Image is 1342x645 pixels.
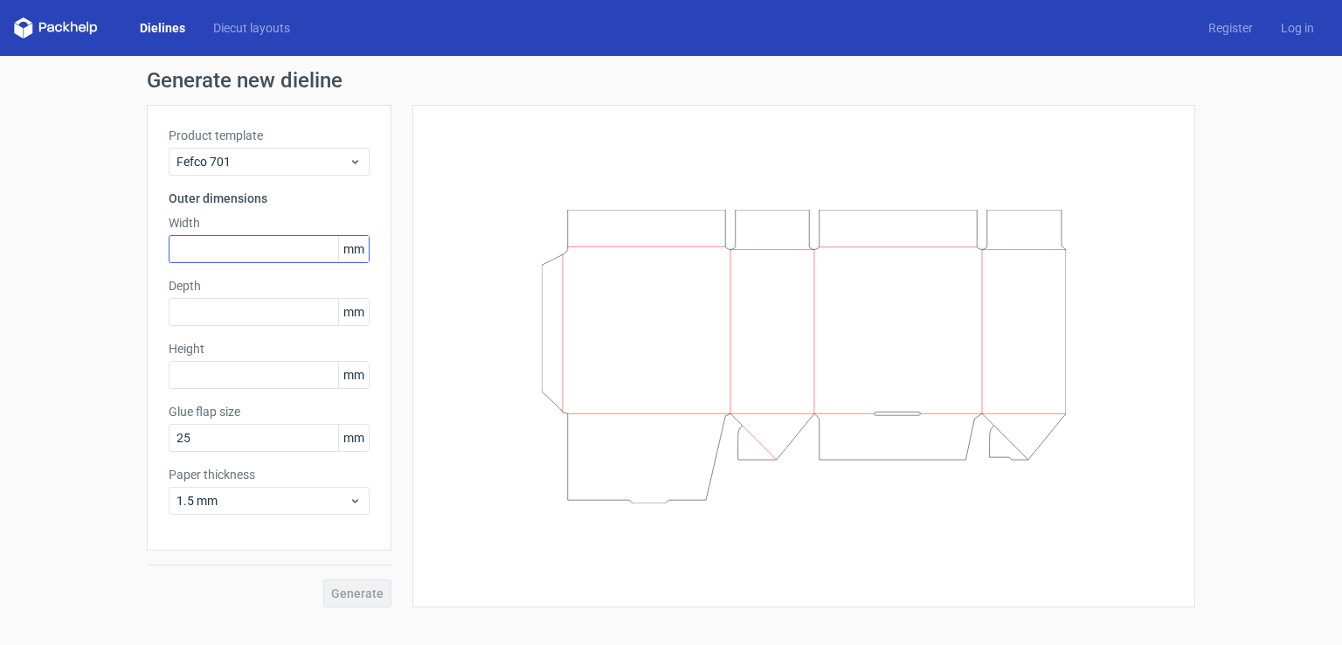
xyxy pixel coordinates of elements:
span: mm [338,236,369,262]
a: Register [1194,19,1267,37]
span: mm [338,362,369,388]
label: Glue flap size [169,403,370,420]
span: 1.5 mm [176,492,349,510]
span: mm [338,425,369,451]
span: Fefco 701 [176,153,349,170]
label: Height [169,340,370,357]
h3: Outer dimensions [169,190,370,207]
span: mm [338,299,369,325]
label: Width [169,214,370,232]
a: Diecut layouts [199,19,304,37]
label: Product template [169,127,370,144]
label: Paper thickness [169,466,370,483]
label: Depth [169,277,370,295]
a: Log in [1267,19,1328,37]
a: Dielines [126,19,199,37]
h1: Generate new dieline [147,70,1195,91]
